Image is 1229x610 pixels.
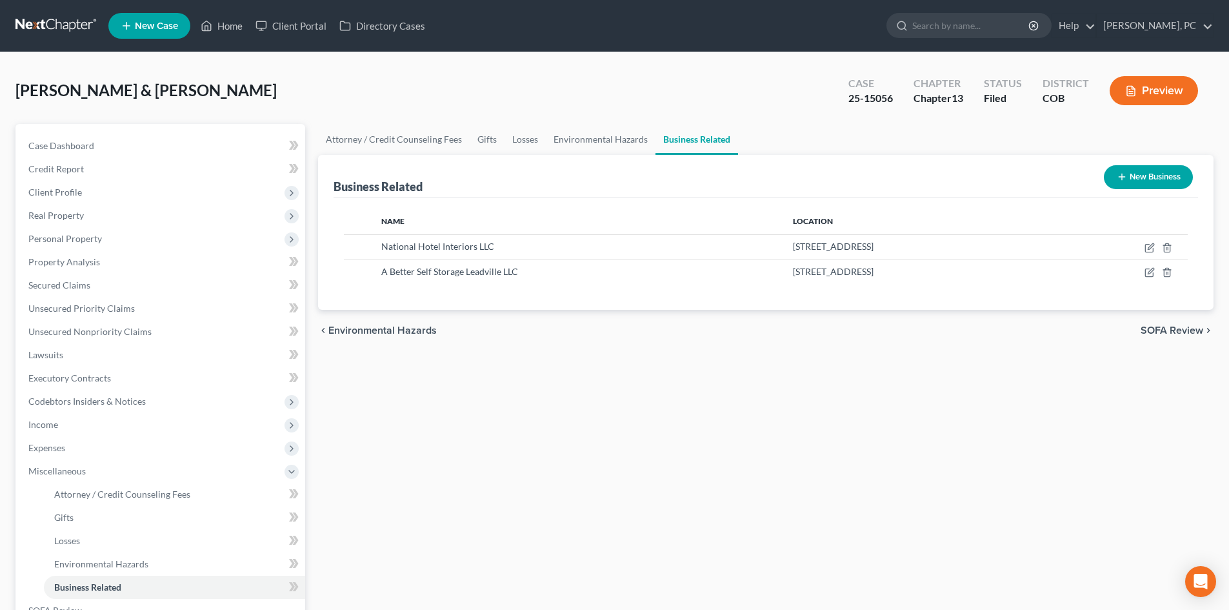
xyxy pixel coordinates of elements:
span: Real Property [28,210,84,221]
a: Directory Cases [333,14,432,37]
a: Gifts [44,506,305,529]
span: Secured Claims [28,280,90,290]
span: Lawsuits [28,349,63,360]
span: Income [28,419,58,430]
div: District [1043,76,1089,91]
span: 13 [952,92,963,104]
i: chevron_right [1203,325,1214,336]
a: Help [1052,14,1095,37]
i: chevron_left [318,325,328,336]
a: Secured Claims [18,274,305,297]
div: Open Intercom Messenger [1185,566,1216,597]
span: [STREET_ADDRESS] [793,241,874,252]
span: Property Analysis [28,256,100,267]
span: Personal Property [28,233,102,244]
span: Attorney / Credit Counseling Fees [54,489,190,500]
span: [PERSON_NAME] & [PERSON_NAME] [15,81,277,99]
span: Losses [54,535,80,546]
button: Preview [1110,76,1198,105]
a: Environmental Hazards [546,124,655,155]
a: Case Dashboard [18,134,305,158]
a: Business Related [44,576,305,599]
span: Unsecured Priority Claims [28,303,135,314]
span: National Hotel Interiors LLC [381,241,494,252]
span: Credit Report [28,163,84,174]
button: SOFA Review chevron_right [1141,325,1214,336]
a: Losses [505,124,546,155]
span: Expenses [28,442,65,453]
span: Client Profile [28,187,82,198]
span: Environmental Hazards [54,558,148,569]
button: New Business [1104,165,1193,189]
a: Unsecured Priority Claims [18,297,305,320]
span: Business Related [54,582,121,593]
span: Executory Contracts [28,372,111,383]
input: Search by name... [912,14,1030,37]
span: Miscellaneous [28,465,86,476]
span: Case Dashboard [28,140,94,151]
span: SOFA Review [1141,325,1203,336]
a: [PERSON_NAME], PC [1097,14,1213,37]
span: New Case [135,21,178,31]
span: Codebtors Insiders & Notices [28,396,146,407]
div: Chapter [914,91,963,106]
div: Chapter [914,76,963,91]
a: Attorney / Credit Counseling Fees [318,124,470,155]
a: Executory Contracts [18,367,305,390]
a: Business Related [655,124,738,155]
span: Name [381,216,405,226]
div: Case [848,76,893,91]
span: [STREET_ADDRESS] [793,266,874,277]
div: COB [1043,91,1089,106]
button: chevron_left Environmental Hazards [318,325,437,336]
a: Home [194,14,249,37]
a: Unsecured Nonpriority Claims [18,320,305,343]
span: Gifts [54,512,74,523]
div: Business Related [334,179,423,194]
a: Credit Report [18,158,305,181]
a: Environmental Hazards [44,553,305,576]
a: Losses [44,529,305,553]
span: Location [793,216,833,226]
span: Environmental Hazards [328,325,437,336]
span: A Better Self Storage Leadville LLC [381,266,518,277]
a: Client Portal [249,14,333,37]
a: Property Analysis [18,250,305,274]
div: Status [984,76,1022,91]
div: Filed [984,91,1022,106]
div: 25-15056 [848,91,893,106]
span: Unsecured Nonpriority Claims [28,326,152,337]
a: Gifts [470,124,505,155]
a: Lawsuits [18,343,305,367]
a: Attorney / Credit Counseling Fees [44,483,305,506]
